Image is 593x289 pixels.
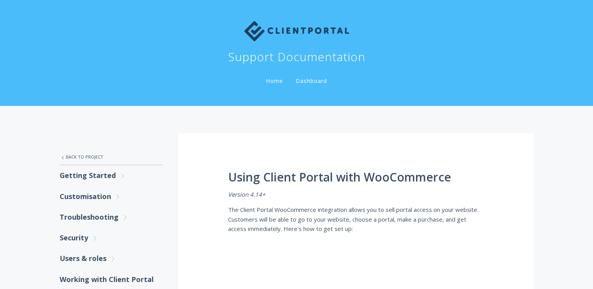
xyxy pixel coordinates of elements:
[60,207,163,227] a: Troubleshooting
[60,227,163,248] a: Security
[60,248,163,269] a: Users & roles
[228,205,484,233] p: The Client Portal WooCommerce integration allows you to sell portal access on your website. Custo...
[294,77,329,85] a: Dashboard
[264,77,285,85] a: Home
[60,186,163,207] a: Customisation
[60,149,163,165] a: Back to Project
[60,165,163,186] a: Getting Started
[228,171,484,184] h1: Using Client Portal with WooCommerce
[228,190,266,198] em: Version 4.14+
[228,49,365,65] h1: Support Documentation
